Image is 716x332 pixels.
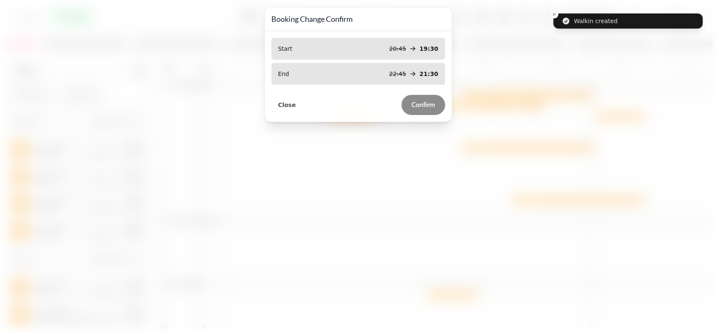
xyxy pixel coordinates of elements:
p: 22:45 [389,70,406,78]
p: 21:30 [419,70,438,78]
p: End [278,70,289,78]
p: Start [278,44,292,53]
button: Confirm [401,95,445,115]
p: 20:45 [389,44,406,53]
h3: Booking Change Confirm [271,14,445,24]
span: Confirm [411,102,435,108]
span: Close [278,102,296,108]
button: Close [271,99,303,110]
p: 19:30 [419,44,438,53]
